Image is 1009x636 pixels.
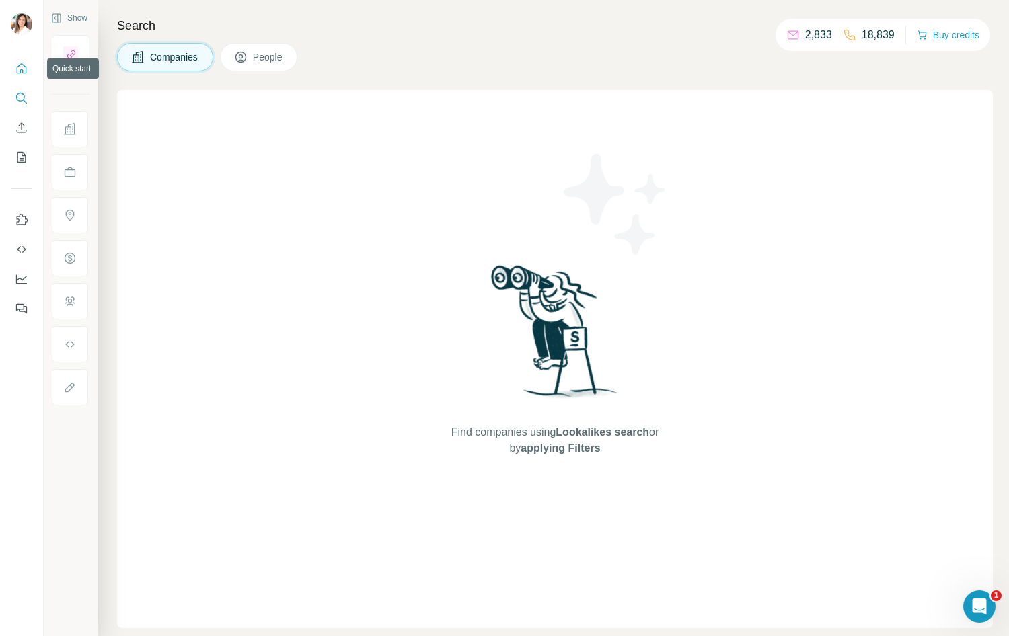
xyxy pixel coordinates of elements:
[11,56,32,81] button: Quick start
[556,426,649,438] span: Lookalikes search
[555,144,676,265] img: Surfe Illustration - Stars
[862,27,895,43] p: 18,839
[11,267,32,291] button: Dashboard
[963,590,996,623] iframe: Intercom live chat
[253,50,284,64] span: People
[11,237,32,262] button: Use Surfe API
[11,13,32,35] img: Avatar
[150,50,199,64] span: Companies
[11,86,32,110] button: Search
[11,145,32,169] button: My lists
[447,424,663,456] span: Find companies using or by
[521,442,600,454] span: applying Filters
[11,208,32,232] button: Use Surfe on LinkedIn
[117,16,993,35] h4: Search
[917,26,979,44] button: Buy credits
[805,27,832,43] p: 2,833
[42,8,97,28] button: Show
[11,116,32,140] button: Enrich CSV
[991,590,1002,601] span: 1
[11,296,32,321] button: Feedback
[485,262,625,411] img: Surfe Illustration - Woman searching with binoculars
